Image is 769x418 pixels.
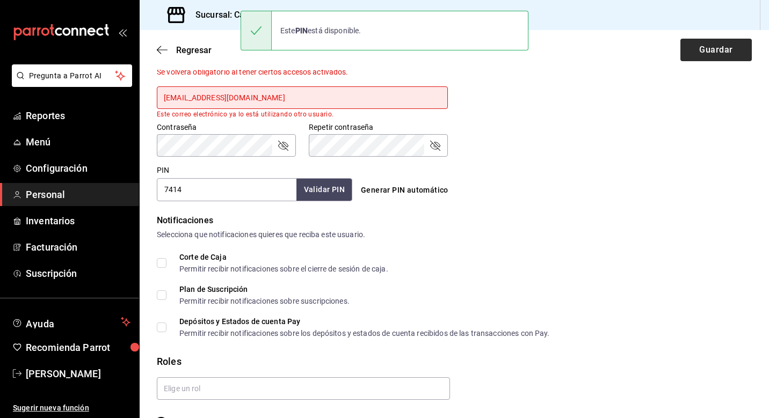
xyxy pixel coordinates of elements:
span: Regresar [176,45,212,55]
input: 3 a 6 dígitos [157,178,296,201]
div: Depósitos y Estados de cuenta Pay [179,318,550,325]
a: Pregunta a Parrot AI [8,78,132,89]
div: Notificaciones [157,214,752,227]
label: PIN [157,166,169,174]
button: Generar PIN automático [357,180,453,200]
button: passwordField [429,139,441,152]
div: Este está disponible. [272,19,369,42]
div: Plan de Suscripción [179,285,350,293]
button: Guardar [680,39,752,61]
span: Personal [26,187,130,202]
strong: PIN [295,26,308,35]
span: Suscripción [26,266,130,281]
button: open_drawer_menu [118,28,127,36]
span: Inventarios [26,214,130,228]
span: Ayuda [26,316,117,328]
input: Elige un rol [157,377,450,400]
p: Este correo electrónico ya lo está utilizando otro usuario. [157,111,448,118]
div: Selecciona que notificaciones quieres que reciba este usuario. [157,229,752,240]
div: Permitir recibir notificaciones sobre suscripciones. [179,297,350,305]
button: Regresar [157,45,212,55]
button: Validar PIN [296,179,352,201]
button: Pregunta a Parrot AI [12,64,132,87]
span: Facturación [26,240,130,254]
label: Repetir contraseña [309,123,448,131]
label: Contraseña [157,123,296,131]
div: Permitir recibir notificaciones sobre el cierre de sesión de caja. [179,265,388,273]
button: passwordField [277,139,289,152]
span: Configuración [26,161,130,175]
div: Corte de Caja [179,253,388,261]
span: Menú [26,135,130,149]
div: Se volverá obligatorio al tener ciertos accesos activados. [157,67,448,78]
span: Reportes [26,108,130,123]
span: Sugerir nueva función [13,402,130,414]
span: Recomienda Parrot [26,340,130,355]
div: Roles [157,354,752,369]
span: Pregunta a Parrot AI [29,70,115,82]
span: [PERSON_NAME] [26,366,130,381]
h3: Sucursal: Café del Profesor (Acanceh) [187,9,347,21]
div: Permitir recibir notificaciones sobre los depósitos y estados de cuenta recibidos de las transacc... [179,329,550,337]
